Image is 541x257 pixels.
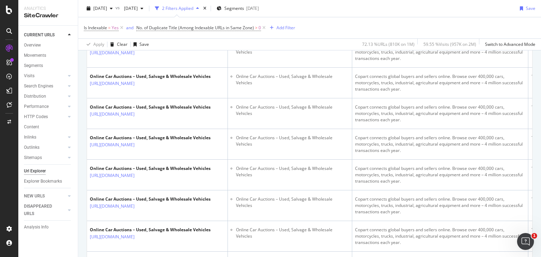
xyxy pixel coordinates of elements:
div: Save [526,5,535,11]
div: Online Car Auctions – Used, Salvage & Wholesale Vehicles [90,135,211,141]
li: Online Car Auctions – Used, Salvage & Wholesale Vehicles [236,196,349,209]
div: Segments [24,62,43,69]
a: Content [24,123,73,131]
div: Overview [24,42,41,49]
a: Search Engines [24,82,66,90]
div: DISAPPEARED URLS [24,203,60,218]
span: 1 [531,233,537,239]
button: 2 Filters Applied [152,3,202,14]
button: Switch to Advanced Mode [482,39,535,50]
div: Copart connects global buyers and sellers online. Browse over 400,000 cars, motorcycles, trucks, ... [355,104,525,123]
div: Inlinks [24,134,36,141]
div: Explorer Bookmarks [24,178,62,185]
a: Segments [24,62,73,69]
div: Online Car Auctions – Used, Salvage & Wholesale Vehicles [90,227,211,233]
button: Add Filter [267,24,295,32]
div: Switch to Advanced Mode [485,41,535,47]
span: 2025 Oct. 11th [93,5,107,11]
span: 2025 Aug. 9th [121,5,138,11]
span: Segments [224,5,244,11]
div: Online Car Auctions – Used, Salvage & Wholesale Vehicles [90,73,211,80]
li: Online Car Auctions – Used, Salvage & Wholesale Vehicles [236,227,349,239]
li: Online Car Auctions – Used, Salvage & Wholesale Vehicles [236,73,349,86]
button: and [126,24,133,31]
div: Url Explorer [24,167,46,175]
button: Save [517,3,535,14]
a: [URL][DOMAIN_NAME] [90,49,135,56]
button: Apply [84,39,104,50]
span: = [108,25,111,31]
button: Clear [107,39,128,50]
div: Movements [24,52,46,59]
div: Content [24,123,39,131]
div: Outlinks [24,144,39,151]
span: > [255,25,257,31]
button: [DATE] [84,3,116,14]
div: Copart connects global buyers and sellers online. Browse over 400,000 cars, motorcycles, trucks, ... [355,196,525,215]
div: and [126,25,133,31]
div: Visits [24,72,35,80]
div: Search Engines [24,82,53,90]
div: Performance [24,103,49,110]
iframe: Intercom live chat [517,233,534,250]
a: Visits [24,72,66,80]
div: times [202,5,208,12]
div: 59.55 % Visits ( 957K on 2M ) [423,41,476,47]
button: Segments[DATE] [214,3,262,14]
div: Clear [117,41,128,47]
div: Copart connects global buyers and sellers online. Browse over 400,000 cars, motorcycles, trucks, ... [355,165,525,184]
div: Analysis Info [24,224,49,231]
a: Sitemaps [24,154,66,161]
a: [URL][DOMAIN_NAME] [90,172,135,179]
li: Online Car Auctions – Used, Salvage & Wholesale Vehicles [236,135,349,147]
a: Movements [24,52,73,59]
button: [DATE] [121,3,146,14]
div: Online Car Auctions – Used, Salvage & Wholesale Vehicles [90,104,211,110]
div: Online Car Auctions – Used, Salvage & Wholesale Vehicles [90,196,211,202]
div: NEW URLS [24,192,45,200]
span: Yes [112,23,119,33]
div: 72.13 % URLs ( 810K on 1M ) [362,41,415,47]
a: Url Explorer [24,167,73,175]
div: Copart connects global buyers and sellers online. Browse over 400,000 cars, motorcycles, trucks, ... [355,73,525,92]
a: Outlinks [24,144,66,151]
a: CURRENT URLS [24,31,66,39]
div: Copart connects global buyers and sellers online. Browse over 400,000 cars, motorcycles, trucks, ... [355,43,525,62]
a: [URL][DOMAIN_NAME] [90,141,135,148]
div: SiteCrawler [24,12,72,20]
a: [URL][DOMAIN_NAME] [90,111,135,118]
div: Copart connects global buyers and sellers online. Browse over 400,000 cars, motorcycles, trucks, ... [355,135,525,154]
span: 0 [259,23,261,33]
a: [URL][DOMAIN_NAME] [90,203,135,210]
a: DISAPPEARED URLS [24,203,66,218]
button: Save [131,39,149,50]
a: Analysis Info [24,224,73,231]
a: Distribution [24,93,66,100]
div: CURRENT URLS [24,31,55,39]
span: No. of Duplicate Title (Among Indexable URLs in Same Zone) [136,25,254,31]
div: Save [139,41,149,47]
a: Explorer Bookmarks [24,178,73,185]
li: Online Car Auctions – Used, Salvage & Wholesale Vehicles [236,165,349,178]
div: Distribution [24,93,46,100]
span: Is Indexable [84,25,107,31]
span: vs [116,5,121,11]
div: Online Car Auctions – Used, Salvage & Wholesale Vehicles [90,165,211,172]
a: Inlinks [24,134,66,141]
li: Online Car Auctions – Used, Salvage & Wholesale Vehicles [236,104,349,117]
a: NEW URLS [24,192,66,200]
div: Copart connects global buyers and sellers online. Browse over 400,000 cars, motorcycles, trucks, ... [355,227,525,246]
div: Analytics [24,6,72,12]
a: Performance [24,103,66,110]
a: HTTP Codes [24,113,66,121]
a: Overview [24,42,73,49]
div: Add Filter [276,25,295,31]
a: [URL][DOMAIN_NAME] [90,233,135,240]
div: Apply [93,41,104,47]
div: Sitemaps [24,154,42,161]
div: [DATE] [246,5,259,11]
a: [URL][DOMAIN_NAME] [90,80,135,87]
div: 2 Filters Applied [162,5,193,11]
div: HTTP Codes [24,113,48,121]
